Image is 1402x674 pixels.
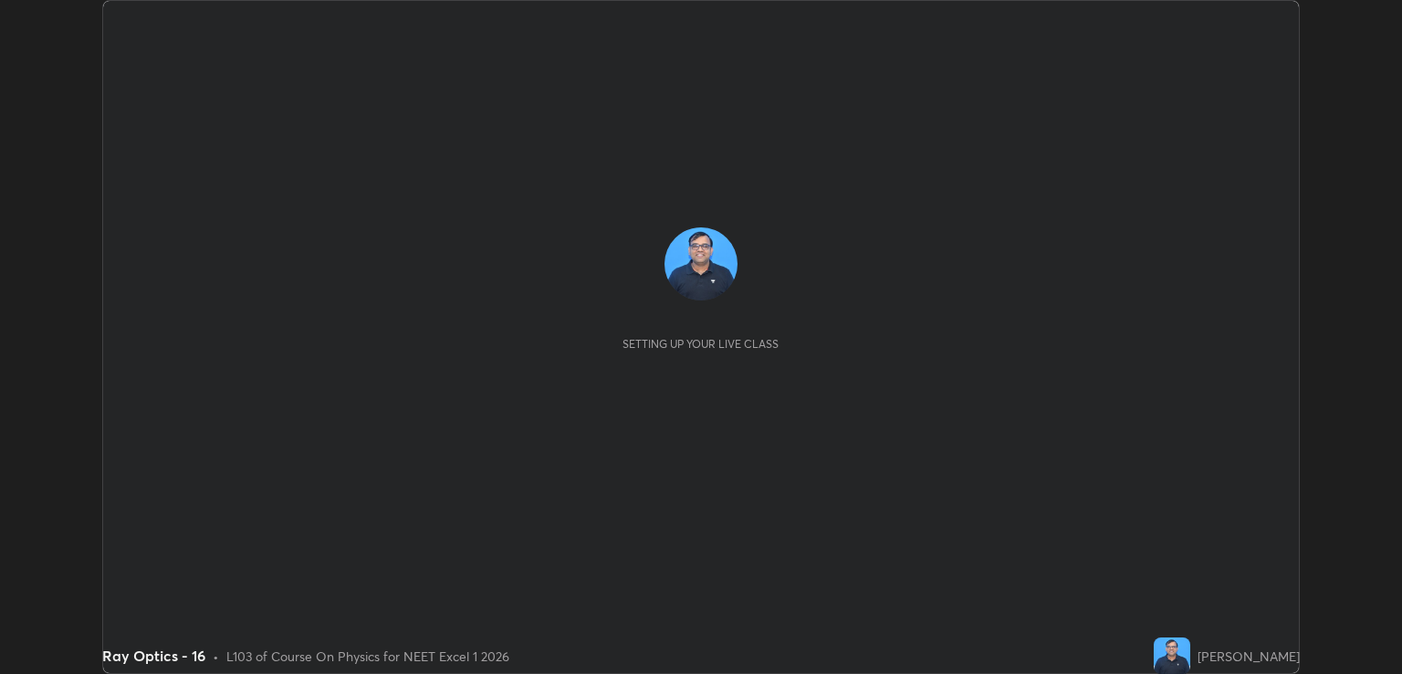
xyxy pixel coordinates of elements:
[213,647,219,666] div: •
[1154,637,1190,674] img: c8efc32e9f1a4c10bde3d70895648330.jpg
[102,645,205,667] div: Ray Optics - 16
[1198,647,1300,666] div: [PERSON_NAME]
[623,337,779,351] div: Setting up your live class
[664,227,738,300] img: c8efc32e9f1a4c10bde3d70895648330.jpg
[226,647,509,666] div: L103 of Course On Physics for NEET Excel 1 2026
